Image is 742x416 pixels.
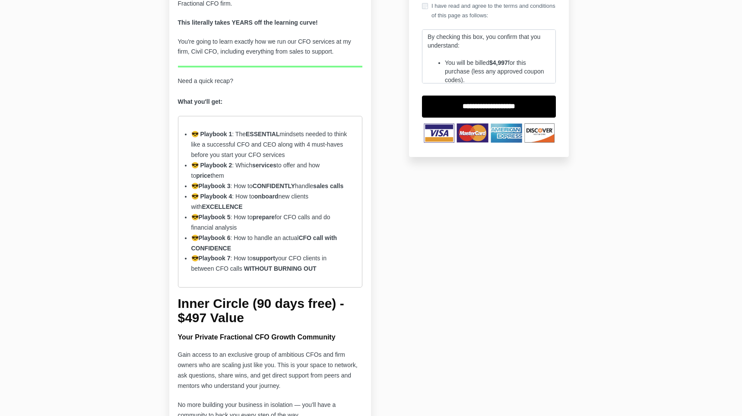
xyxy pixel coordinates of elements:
[428,32,550,50] p: By checking this box, you confirm that you understand:
[178,333,363,341] h4: Your Private Fractional CFO Growth Community
[422,122,556,144] img: TNbqccpWSzOQmI4HNVXb_Untitled_design-53.png
[253,182,295,189] strong: CONFIDENTLY
[253,214,275,221] strong: prepare
[178,350,363,391] p: Gain access to an exclusive group of ambitious CFOs and firm owners who are scaling just like you...
[196,172,210,179] strong: price
[178,37,363,58] p: You're going to learn exactly how we run our CFO services at my firm, Civil CFO, including everyt...
[253,255,275,262] strong: support
[199,182,231,189] strong: Playbook 3
[313,182,328,189] strong: sales
[191,129,349,160] li: : The mindsets needed to think like a successful CFO and CEO along with 4 must-haves before you s...
[191,234,337,252] span: 😎 : How to handle an actual
[191,193,308,210] span: : How to new clients with
[252,162,276,169] strong: services
[199,214,231,221] strong: Playbook 5
[191,131,232,138] strong: 😎 Playbook 1
[191,162,232,169] strong: 😎 Playbook 2
[191,234,337,252] strong: CFO call with CONFIDENCE
[422,3,428,9] input: I have read and agree to the terms and conditions of this page as follows:
[191,214,330,231] span: 😎 : How to for CFO calls and do financial analysis
[178,76,363,107] p: Need a quick recap?
[178,98,223,105] strong: What you'll get:
[191,182,344,189] span: 😎 : How to handle
[191,162,320,179] span: : Which to offer and how to them
[422,1,556,20] label: I have read and agree to the terms and conditions of this page as follows:
[191,255,327,272] span: 😎 : How to your CFO clients in between CFO calls
[199,255,231,262] strong: Playbook 7
[199,234,231,241] strong: Playbook 6
[330,182,343,189] strong: calls
[445,58,550,84] p: You will be billed for this purchase (less any approved coupon codes).
[254,193,279,200] strong: onboard
[246,131,280,138] strong: ESSENTIAL
[244,265,317,272] strong: WITHOUT BURNING OUT
[178,296,363,325] h2: Inner Circle (90 days free) - $497 Value
[489,59,508,66] strong: $4,997
[178,19,318,26] strong: This literally takes YEARS off the learning curve!
[202,203,242,210] strong: EXCELLENCE
[191,193,232,200] strong: 😎 Playbook 4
